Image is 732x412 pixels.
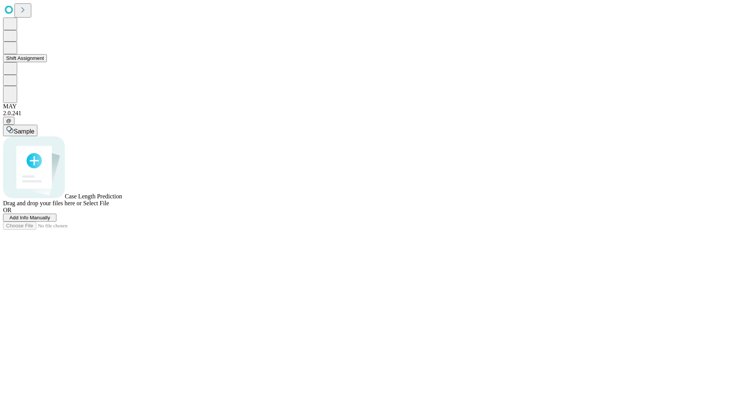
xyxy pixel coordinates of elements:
[3,207,11,213] span: OR
[10,215,50,220] span: Add Info Manually
[3,103,729,110] div: MAY
[83,200,109,206] span: Select File
[3,117,14,125] button: @
[3,125,37,136] button: Sample
[3,214,56,222] button: Add Info Manually
[6,118,11,124] span: @
[14,128,34,135] span: Sample
[65,193,122,200] span: Case Length Prediction
[3,200,82,206] span: Drag and drop your files here or
[3,110,729,117] div: 2.0.241
[3,54,47,62] button: Shift Assignment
